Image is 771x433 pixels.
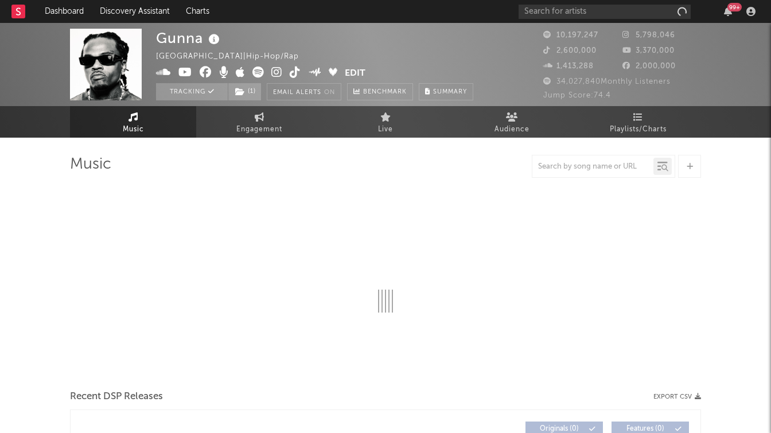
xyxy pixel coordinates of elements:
button: Email AlertsOn [267,83,341,100]
span: Recent DSP Releases [70,390,163,404]
a: Music [70,106,196,138]
span: 2,600,000 [543,47,597,54]
div: Gunna [156,29,223,48]
span: Features ( 0 ) [619,426,672,432]
a: Live [322,106,449,138]
span: ( 1 ) [228,83,262,100]
span: 3,370,000 [622,47,675,54]
button: Tracking [156,83,228,100]
span: Originals ( 0 ) [533,426,586,432]
a: Playlists/Charts [575,106,701,138]
span: Summary [433,89,467,95]
span: Engagement [236,123,282,136]
span: 2,000,000 [622,63,676,70]
span: Jump Score: 74.4 [543,92,611,99]
div: 99 + [727,3,742,11]
span: Benchmark [363,85,407,99]
input: Search by song name or URL [532,162,653,171]
button: 99+ [724,7,732,16]
div: [GEOGRAPHIC_DATA] | Hip-Hop/Rap [156,50,312,64]
span: 5,798,046 [622,32,675,39]
input: Search for artists [519,5,691,19]
span: Playlists/Charts [610,123,667,136]
span: Audience [494,123,529,136]
button: Summary [419,83,473,100]
a: Audience [449,106,575,138]
button: Edit [345,67,365,81]
a: Engagement [196,106,322,138]
span: 1,413,288 [543,63,594,70]
span: 34,027,840 Monthly Listeners [543,78,671,85]
span: Live [378,123,393,136]
em: On [324,89,335,96]
button: (1) [228,83,261,100]
span: 10,197,247 [543,32,598,39]
a: Benchmark [347,83,413,100]
span: Music [123,123,144,136]
button: Export CSV [653,393,701,400]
